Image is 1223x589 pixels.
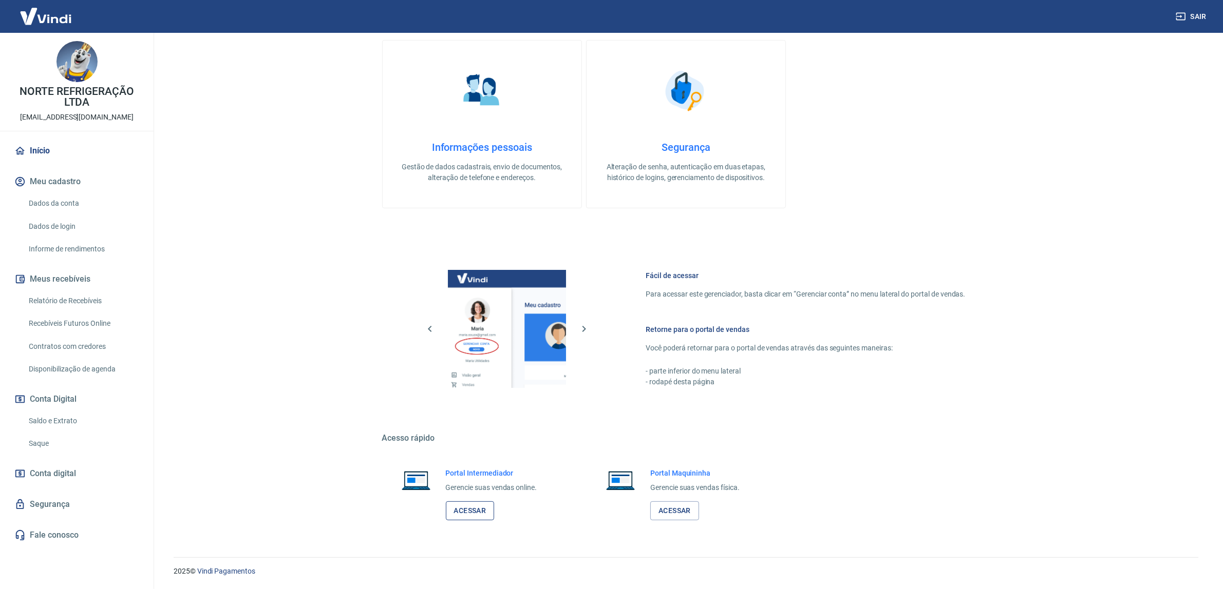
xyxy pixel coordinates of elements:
[446,468,537,478] h6: Portal Intermediador
[603,162,769,183] p: Alteração de senha, autenticação em duas etapas, histórico de logins, gerenciamento de dispositivos.
[599,468,642,493] img: Imagem de um notebook aberto
[448,270,566,388] img: Imagem da dashboard mostrando o botão de gerenciar conta na sidebar no lado esquerdo
[394,468,438,493] img: Imagem de um notebook aberto
[25,193,141,214] a: Dados da conta
[20,112,134,123] p: [EMAIL_ADDRESS][DOMAIN_NAME]
[12,140,141,162] a: Início
[12,493,141,516] a: Segurança
[25,410,141,431] a: Saldo e Extrato
[650,468,740,478] h6: Portal Maquininha
[12,388,141,410] button: Conta Digital
[660,65,711,116] img: Segurança
[650,501,699,520] a: Acessar
[25,216,141,237] a: Dados de login
[650,482,740,493] p: Gerencie suas vendas física.
[25,433,141,454] a: Saque
[446,501,495,520] a: Acessar
[25,359,141,380] a: Disponibilização de agenda
[646,324,966,335] h6: Retorne para o portal de vendas
[382,433,990,443] h5: Acesso rápido
[12,1,79,32] img: Vindi
[25,313,141,334] a: Recebíveis Futuros Online
[399,141,565,153] h4: Informações pessoais
[586,40,786,208] a: SegurançaSegurançaAlteração de senha, autenticação em duas etapas, histórico de logins, gerenciam...
[25,290,141,311] a: Relatório de Recebíveis
[12,462,141,485] a: Conta digital
[646,377,966,387] p: - rodapé desta página
[646,289,966,300] p: Para acessar este gerenciador, basta clicar em “Gerenciar conta” no menu lateral do portal de ven...
[446,482,537,493] p: Gerencie suas vendas online.
[12,170,141,193] button: Meu cadastro
[12,268,141,290] button: Meus recebíveis
[30,466,76,481] span: Conta digital
[646,343,966,354] p: Você poderá retornar para o portal de vendas através das seguintes maneiras:
[456,65,507,116] img: Informações pessoais
[25,239,141,260] a: Informe de rendimentos
[1174,7,1211,26] button: Sair
[646,366,966,377] p: - parte inferior do menu lateral
[12,524,141,546] a: Fale conosco
[25,336,141,357] a: Contratos com credores
[57,41,98,82] img: 09466627-ab6f-4242-b689-093f98525a57.jpeg
[603,141,769,153] h4: Segurança
[197,567,255,575] a: Vindi Pagamentos
[174,566,1198,577] p: 2025 ©
[8,86,145,108] p: NORTE REFRIGERAÇÃO LTDA
[646,270,966,281] h6: Fácil de acessar
[399,162,565,183] p: Gestão de dados cadastrais, envio de documentos, alteração de telefone e endereços.
[382,40,582,208] a: Informações pessoaisInformações pessoaisGestão de dados cadastrais, envio de documentos, alteraçã...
